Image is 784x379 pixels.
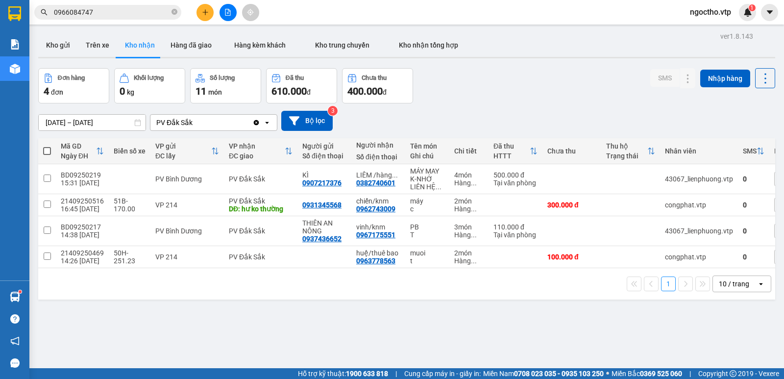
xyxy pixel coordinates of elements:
div: 43067_lienphuong.vtp [665,175,733,183]
svg: open [757,280,765,288]
div: 14:38 [DATE] [61,231,104,239]
sup: 3 [328,106,338,116]
div: 51B-170.00 [114,197,146,213]
span: 610.000 [271,85,307,97]
span: ... [471,257,477,265]
div: Người nhận [356,141,400,149]
th: Toggle SortBy [56,138,109,164]
div: 110.000 đ [493,223,538,231]
div: SMS [743,147,757,155]
img: solution-icon [10,39,20,50]
div: Hàng thông thường [454,179,484,187]
div: 0 [743,175,764,183]
button: Khối lượng0kg [114,68,185,103]
span: Hỗ trợ kỹ thuật: [298,368,388,379]
input: Selected PV Đắk Sắk. [194,118,195,127]
div: 10 / trang [719,279,749,289]
div: Người gửi [302,142,346,150]
img: warehouse-icon [10,64,20,74]
span: Kho nhận tổng hợp [399,41,458,49]
div: LIÊM /hàng ơ daksong [356,171,400,179]
div: 0931345568 [302,201,342,209]
div: ĐC lấy [155,152,211,160]
button: 1 [661,277,676,291]
div: 43067_lienphuong.vtp [665,227,733,235]
span: 11 [196,85,206,97]
div: Số lượng [210,75,235,81]
input: Select a date range. [39,115,146,130]
span: ... [471,231,477,239]
strong: 0708 023 035 - 0935 103 250 [514,370,604,378]
sup: 1 [19,290,22,293]
div: 2 món [454,249,484,257]
span: Miền Bắc [612,368,682,379]
div: Hàng thông thường [454,205,484,213]
th: Toggle SortBy [489,138,542,164]
strong: 0369 525 060 [640,370,682,378]
div: 15:31 [DATE] [61,179,104,187]
span: đ [307,88,311,96]
div: VP gửi [155,142,211,150]
span: search [41,9,48,16]
div: Số điện thoại [302,152,346,160]
div: t [410,257,444,265]
button: file-add [220,4,237,21]
div: 0 [743,227,764,235]
div: 0962743009 [356,205,395,213]
div: PV Đắk Sắk [229,253,293,261]
div: 0907217376 [302,179,342,187]
span: ... [436,183,441,191]
div: Ngày ĐH [61,152,96,160]
div: ver 1.8.143 [720,31,753,42]
div: Thu hộ [606,142,647,150]
div: Ghi chú [410,152,444,160]
span: plus [202,9,209,16]
div: congphat.vtp [665,253,733,261]
div: 100.000 đ [547,253,596,261]
div: chiến/knm [356,197,400,205]
img: logo-vxr [8,6,21,21]
th: Toggle SortBy [601,138,660,164]
th: Toggle SortBy [738,138,769,164]
div: 0 [743,201,764,209]
div: PV Đắk Sắk [229,197,293,205]
button: Kho nhận [117,33,163,57]
div: Hàng thông thường [454,231,484,239]
span: question-circle [10,314,20,324]
div: 2 món [454,197,484,205]
div: PB [410,223,444,231]
span: aim [247,9,254,16]
div: PV Bình Dương [155,227,219,235]
th: Toggle SortBy [150,138,224,164]
input: Tìm tên, số ĐT hoặc mã đơn [54,7,170,18]
img: icon-new-feature [743,8,752,17]
div: Tại văn phòng [493,179,538,187]
span: đơn [51,88,63,96]
div: 500.000 đ [493,171,538,179]
span: Kho trung chuyển [315,41,369,49]
span: ... [471,205,477,213]
div: Đã thu [493,142,530,150]
img: warehouse-icon [10,292,20,302]
button: SMS [650,69,680,87]
span: close-circle [171,8,177,17]
div: DĐ: hư ko thường [229,205,293,213]
span: Cung cấp máy in - giấy in: [404,368,481,379]
div: 300.000 đ [547,201,596,209]
div: Chi tiết [454,147,484,155]
div: congphat.vtp [665,201,733,209]
div: muoi [410,249,444,257]
div: Biển số xe [114,147,146,155]
span: message [10,358,20,368]
div: 0967175551 [356,231,395,239]
button: Hàng đã giao [163,33,220,57]
div: 50H-251.23 [114,249,146,265]
strong: 1900 633 818 [346,370,388,378]
svg: Clear value [252,119,260,126]
span: | [395,368,397,379]
button: aim [242,4,259,21]
div: Số điện thoại [356,153,400,161]
div: Chưa thu [547,147,596,155]
div: T [410,231,444,239]
div: 14:26 [DATE] [61,257,104,265]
